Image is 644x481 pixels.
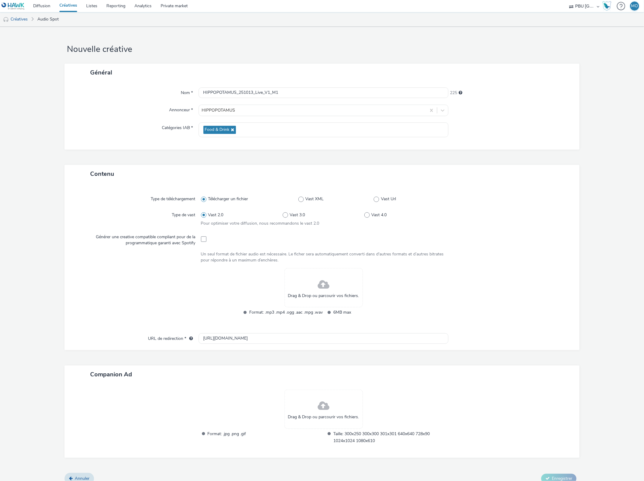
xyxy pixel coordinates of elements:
[288,293,359,299] span: Drag & Drop ou parcourir vos fichiers.
[372,212,387,218] span: Vast 4.0
[3,17,9,23] img: audio
[179,87,196,96] label: Nom *
[64,44,580,55] h1: Nouvelle créative
[288,414,359,420] span: Drag & Drop ou parcourir vos fichiers.
[34,12,62,27] a: Audio Spot
[2,2,25,10] img: undefined Logo
[602,1,614,11] a: Hawk Academy
[199,87,449,98] input: Nom
[381,196,396,202] span: Vast Url
[631,2,638,11] div: MO
[187,336,193,342] div: L'URL de redirection sera utilisée comme URL de validation avec certains SSP et ce sera l'URL de ...
[205,127,230,132] span: Food & Drink
[290,212,305,218] span: Vast 3.0
[450,90,457,96] span: 225
[208,430,323,444] span: Format: .jpg .png .gif
[249,309,323,316] span: Format: .mp3 .mp4 .ogg .aac .mpg .wav
[75,232,198,246] label: Générer une creative compatible compliant pour de la programmatique garanti avec Spotify
[602,1,611,11] img: Hawk Academy
[170,210,198,218] label: Type de vast
[459,90,462,96] div: 255 caractères maximum
[167,105,196,113] label: Annonceur *
[333,430,448,444] span: Taille: 300x250 300x300 301x301 640x640 728x90 1024x1024 1080x610
[90,68,112,77] span: Général
[146,333,196,342] label: URL de redirection *
[90,370,132,378] span: Companion Ad
[90,170,114,178] span: Contenu
[208,196,248,202] span: Télécharger un fichier
[201,251,446,264] div: Un seul format de fichier audio est nécessaire. Le ficher sera automatiquement converti dans d'au...
[333,309,407,316] span: 6MB max
[201,220,319,226] span: Pour optimiser votre diffusion, nous recommandons le vast 2.0
[199,333,449,344] input: url...
[160,122,196,131] label: Catégories IAB *
[208,212,223,218] span: Vast 2.0
[149,194,198,202] label: Type de téléchargement
[305,196,324,202] span: Vast XML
